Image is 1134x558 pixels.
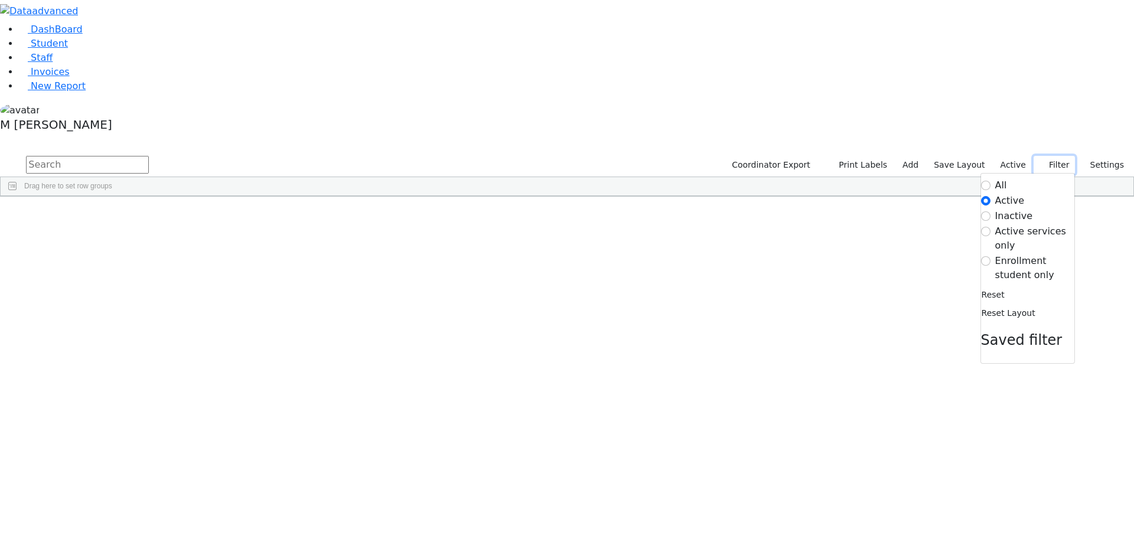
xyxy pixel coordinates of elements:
label: Active [995,194,1025,208]
button: Reset Layout [981,304,1036,322]
button: Filter [1034,156,1075,174]
span: Saved filter [981,332,1063,348]
label: Enrollment student only [995,254,1074,282]
a: Student [19,38,68,49]
button: Settings [1075,156,1129,174]
a: Invoices [19,66,70,77]
div: Settings [980,173,1075,364]
label: Active services only [995,224,1074,253]
input: Active [981,196,990,205]
a: DashBoard [19,24,83,35]
input: Inactive [981,211,990,221]
span: Student [31,38,68,49]
input: Enrollment student only [981,256,990,266]
button: Reset [981,286,1005,304]
label: All [995,178,1007,192]
input: Search [26,156,149,174]
input: Active services only [981,227,990,236]
span: Drag here to set row groups [24,182,112,190]
button: Save Layout [928,156,990,174]
span: DashBoard [31,24,83,35]
button: Coordinator Export [724,156,816,174]
label: Active [995,156,1031,174]
span: New Report [31,80,86,92]
a: Add [897,156,924,174]
span: Staff [31,52,53,63]
button: Print Labels [825,156,892,174]
a: New Report [19,80,86,92]
input: All [981,181,990,190]
a: Staff [19,52,53,63]
span: Invoices [31,66,70,77]
label: Inactive [995,209,1033,223]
